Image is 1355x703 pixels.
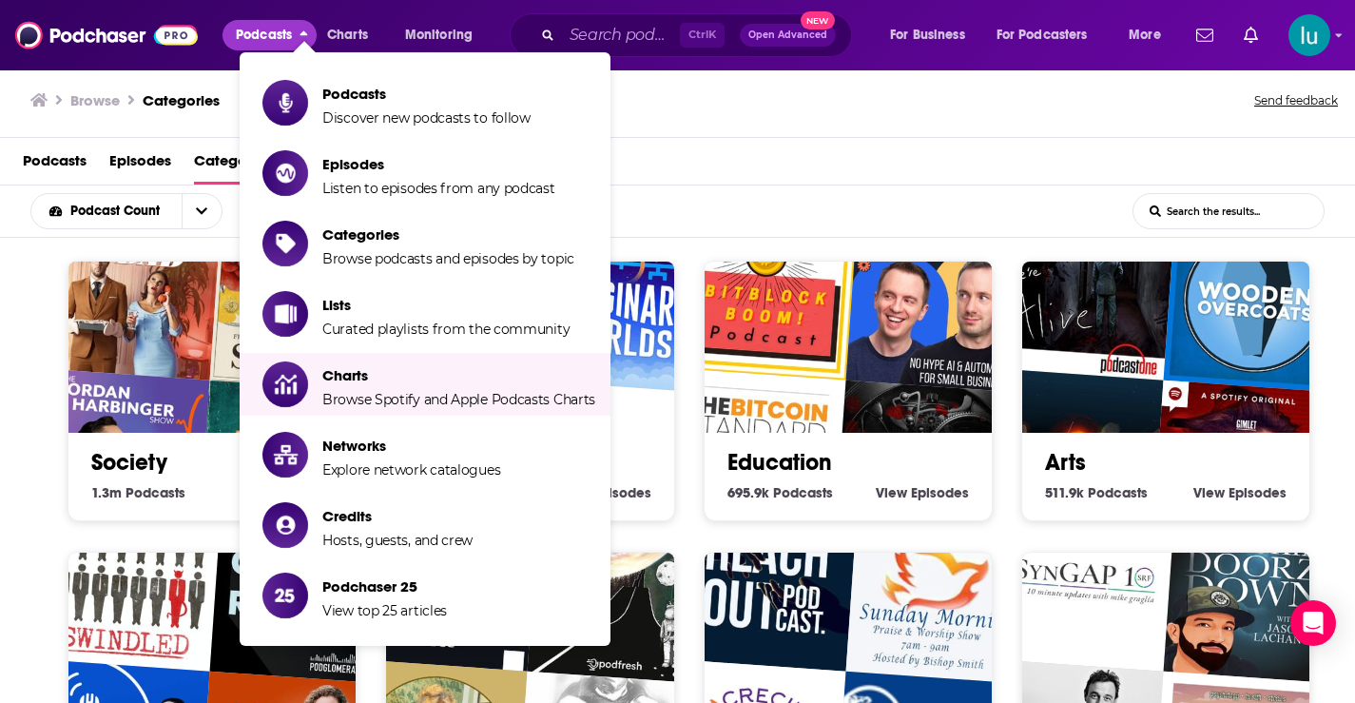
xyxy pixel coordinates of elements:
input: Search podcasts, credits, & more... [562,20,680,50]
button: open menu [984,20,1115,50]
img: Podchaser - Follow, Share and Rate Podcasts [15,17,198,53]
img: The BitBlockBoom Bitcoin Podcast [673,196,858,381]
a: Charts [315,20,379,50]
span: For Podcasters [997,22,1088,49]
span: Episodes [1229,484,1287,501]
span: 511.9k [1045,484,1084,501]
button: open menu [31,205,182,218]
span: Monitoring [405,22,473,49]
img: Swindled [38,488,223,673]
span: Browse podcasts and episodes by topic [322,250,574,267]
span: Hosts, guests, and crew [322,532,473,549]
a: Show notifications dropdown [1189,19,1221,51]
a: View Arts Episodes [1193,484,1287,501]
span: Explore network catalogues [322,461,500,478]
button: open menu [392,20,497,50]
button: Show profile menu [1288,14,1330,56]
img: User Profile [1288,14,1330,56]
span: Ctrl K [680,23,725,48]
img: Reach Out [673,488,858,673]
span: Charts [327,22,368,49]
span: Listen to episodes from any podcast [322,180,555,197]
a: Categories [194,146,271,185]
span: Podchaser 25 [322,577,447,596]
span: Credits [322,507,473,525]
span: View [876,484,907,501]
button: Send feedback [1249,88,1344,114]
span: 1.3m [91,484,122,501]
span: Charts [322,366,595,384]
span: More [1129,22,1161,49]
span: Podcasts [773,484,833,501]
div: Open Intercom Messenger [1290,600,1336,646]
span: Browse Spotify and Apple Podcasts Charts [322,391,595,408]
span: 695.9k [727,484,769,501]
h2: Choose List sort [30,193,252,229]
img: SynGAP10 weekly 10 minute updates on SYNGAP1 [992,488,1176,673]
button: open menu [877,20,989,50]
img: Your Mom & Dad [38,196,223,381]
a: Arts [1045,448,1086,477]
span: New [801,11,835,29]
a: Education [727,448,832,477]
span: View [1193,484,1225,501]
a: Categories [143,91,220,109]
span: Networks [322,437,500,455]
img: Knockin‘ Doorz Down [1163,499,1347,684]
button: open menu [182,194,222,228]
a: 695.9k Education Podcasts [727,484,833,501]
img: Sunday Morning Praise Radio [845,499,1030,684]
a: View Education Episodes [876,484,969,501]
a: Show notifications dropdown [1236,19,1266,51]
a: Society [91,448,167,477]
span: Podcasts [1088,484,1148,501]
span: For Business [890,22,965,49]
span: Lists [322,296,570,314]
span: Podcast Count [70,205,166,218]
span: Podcasts [236,22,292,49]
button: open menu [1115,20,1185,50]
button: Open AdvancedNew [740,24,836,47]
img: We're Alive [992,196,1176,381]
span: Discover new podcasts to follow [322,109,531,127]
img: Wooden Overcoats [1163,208,1347,393]
img: Authority Hacker Podcast – AI & Automation for Small biz & Marketers [845,208,1030,393]
span: Episodes [911,484,969,501]
span: Episodes [322,155,555,173]
span: Open Advanced [748,30,827,40]
span: Podcasts [322,85,531,103]
span: Logged in as lusodano [1288,14,1330,56]
a: 511.9k Arts Podcasts [1045,484,1148,501]
span: Categories [322,225,574,244]
div: Search podcasts, credits, & more... [528,13,870,57]
span: Curated playlists from the community [322,321,570,338]
span: View top 25 articles [322,602,447,619]
a: 1.3m Society Podcasts [91,484,185,501]
a: Episodes [109,146,171,185]
span: Podcasts [126,484,185,501]
a: Podcasts [23,146,87,185]
button: close menu [223,20,317,50]
h3: Browse [70,91,120,109]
